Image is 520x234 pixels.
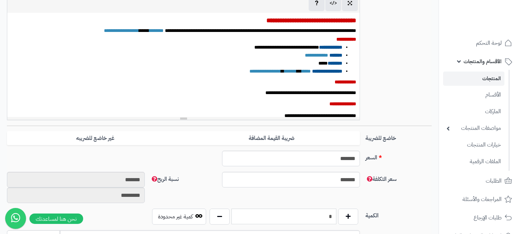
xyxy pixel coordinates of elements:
a: طلبات الإرجاع [443,209,516,226]
a: الماركات [443,104,504,119]
a: مواصفات المنتجات [443,121,504,136]
label: السعر [363,151,434,162]
a: الأقسام [443,87,504,102]
span: المراجعات والأسئلة [462,194,502,204]
span: لوحة التحكم [476,38,502,48]
span: الأقسام والمنتجات [464,57,502,66]
label: خاضع للضريبة [363,131,434,142]
a: المراجعات والأسئلة [443,191,516,208]
span: الطلبات [486,176,502,186]
a: الطلبات [443,173,516,189]
label: الكمية [363,209,434,220]
span: سعر التكلفة [365,175,397,183]
a: لوحة التحكم [443,35,516,51]
a: خيارات المنتجات [443,137,504,152]
span: نسبة الربح [150,175,179,183]
a: الملفات الرقمية [443,154,504,169]
a: المنتجات [443,72,504,86]
label: ضريبة القيمة المضافة [184,131,360,145]
label: غير خاضع للضريبه [7,131,183,145]
span: طلبات الإرجاع [474,213,502,223]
